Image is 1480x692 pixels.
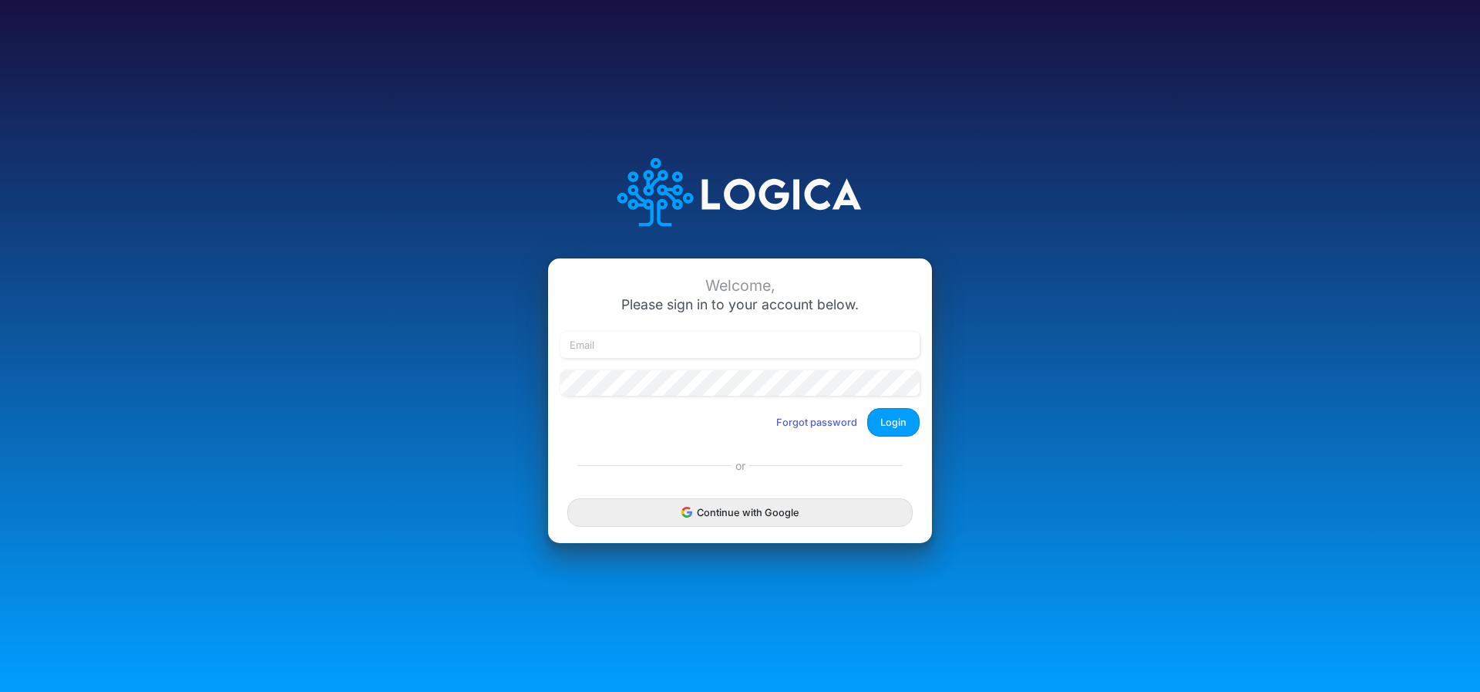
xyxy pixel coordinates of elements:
[567,498,913,527] button: Continue with Google
[621,296,859,312] span: Please sign in to your account below.
[560,332,920,358] input: Email
[867,408,920,437] button: Login
[766,410,867,435] button: Forgot password
[560,277,920,295] div: Welcome,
